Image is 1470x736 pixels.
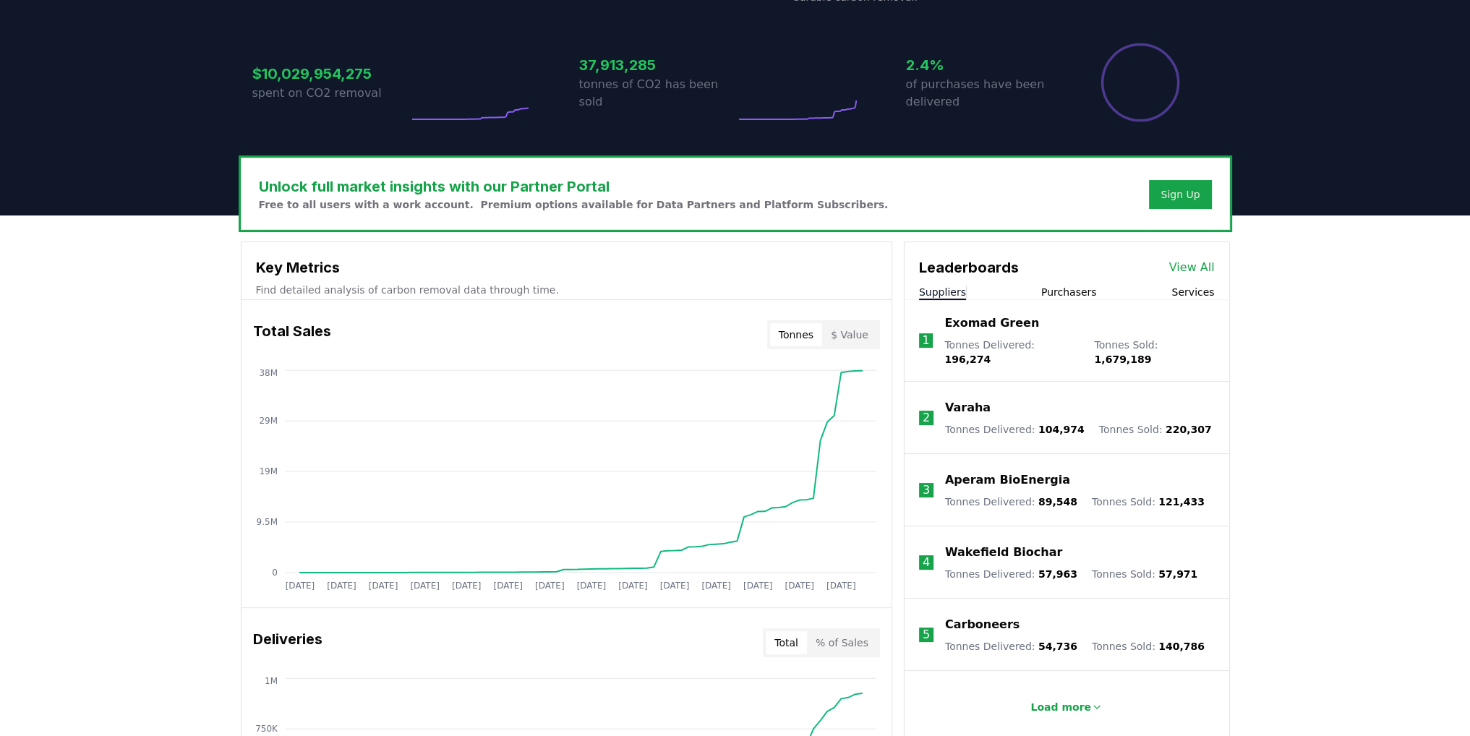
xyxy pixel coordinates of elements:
[259,368,278,378] tspan: 38M
[1092,495,1205,509] p: Tonnes Sold :
[919,285,966,299] button: Suppliers
[1094,338,1214,367] p: Tonnes Sold :
[253,320,331,349] h3: Total Sales
[944,314,1039,332] a: Exomad Green
[264,676,277,686] tspan: 1M
[256,517,277,527] tspan: 9.5M
[259,197,889,212] p: Free to all users with a work account. Premium options available for Data Partners and Platform S...
[923,626,930,643] p: 5
[253,628,322,657] h3: Deliveries
[410,581,440,591] tspan: [DATE]
[945,495,1077,509] p: Tonnes Delivered :
[1169,259,1215,276] a: View All
[906,54,1062,76] h3: 2.4%
[1166,424,1212,435] span: 220,307
[923,554,930,571] p: 4
[923,482,930,499] p: 3
[923,409,930,427] p: 2
[785,581,814,591] tspan: [DATE]
[945,399,991,416] a: Varaha
[944,354,991,365] span: 196,274
[1094,354,1151,365] span: 1,679,189
[535,581,565,591] tspan: [DATE]
[1038,424,1085,435] span: 104,974
[1171,285,1214,299] button: Services
[618,581,648,591] tspan: [DATE]
[1038,496,1077,508] span: 89,548
[1092,639,1205,654] p: Tonnes Sold :
[1100,42,1181,123] div: Percentage of sales delivered
[368,581,398,591] tspan: [DATE]
[576,581,606,591] tspan: [DATE]
[807,631,877,654] button: % of Sales
[945,471,1070,489] a: Aperam BioEnergia
[252,85,409,102] p: spent on CO2 removal
[770,323,822,346] button: Tonnes
[452,581,482,591] tspan: [DATE]
[945,567,1077,581] p: Tonnes Delivered :
[826,581,856,591] tspan: [DATE]
[259,416,278,426] tspan: 29M
[259,176,889,197] h3: Unlock full market insights with our Partner Portal
[1038,568,1077,580] span: 57,963
[327,581,356,591] tspan: [DATE]
[945,639,1077,654] p: Tonnes Delivered :
[256,283,877,297] p: Find detailed analysis of carbon removal data through time.
[945,544,1062,561] a: Wakefield Biochar
[743,581,773,591] tspan: [DATE]
[259,466,278,476] tspan: 19M
[766,631,807,654] button: Total
[945,422,1085,437] p: Tonnes Delivered :
[1041,285,1097,299] button: Purchasers
[256,257,877,278] h3: Key Metrics
[579,54,735,76] h3: 37,913,285
[1158,568,1197,580] span: 57,971
[579,76,735,111] p: tonnes of CO2 has been sold
[255,724,278,734] tspan: 750K
[659,581,689,591] tspan: [DATE]
[1030,700,1091,714] p: Load more
[1161,187,1200,202] a: Sign Up
[1158,496,1205,508] span: 121,433
[252,63,409,85] h3: $10,029,954,275
[493,581,523,591] tspan: [DATE]
[1038,641,1077,652] span: 54,736
[944,338,1080,367] p: Tonnes Delivered :
[822,323,877,346] button: $ Value
[945,616,1020,633] a: Carboneers
[919,257,1019,278] h3: Leaderboards
[701,581,731,591] tspan: [DATE]
[1099,422,1212,437] p: Tonnes Sold :
[1158,641,1205,652] span: 140,786
[922,332,929,349] p: 1
[1019,693,1114,722] button: Load more
[1149,180,1211,209] button: Sign Up
[285,581,315,591] tspan: [DATE]
[1092,567,1197,581] p: Tonnes Sold :
[272,568,278,578] tspan: 0
[906,76,1062,111] p: of purchases have been delivered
